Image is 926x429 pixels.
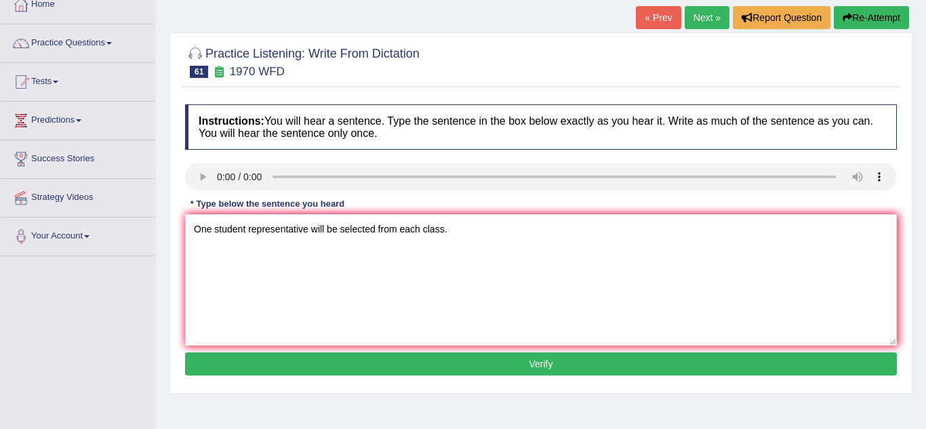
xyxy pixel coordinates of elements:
a: Practice Questions [1,24,155,58]
small: Exam occurring question [212,66,226,79]
span: 61 [190,66,208,78]
a: Strategy Videos [1,179,155,213]
a: « Prev [636,6,681,29]
h2: Practice Listening: Write From Dictation [185,44,420,78]
a: Next » [685,6,729,29]
a: Your Account [1,218,155,251]
h4: You will hear a sentence. Type the sentence in the box below exactly as you hear it. Write as muc... [185,104,897,150]
button: Verify [185,352,897,375]
small: 1970 WFD [230,65,285,78]
div: * Type below the sentence you heard [185,197,350,210]
button: Re-Attempt [834,6,909,29]
a: Success Stories [1,140,155,174]
a: Tests [1,63,155,97]
a: Predictions [1,102,155,136]
b: Instructions: [199,115,264,127]
button: Report Question [733,6,830,29]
